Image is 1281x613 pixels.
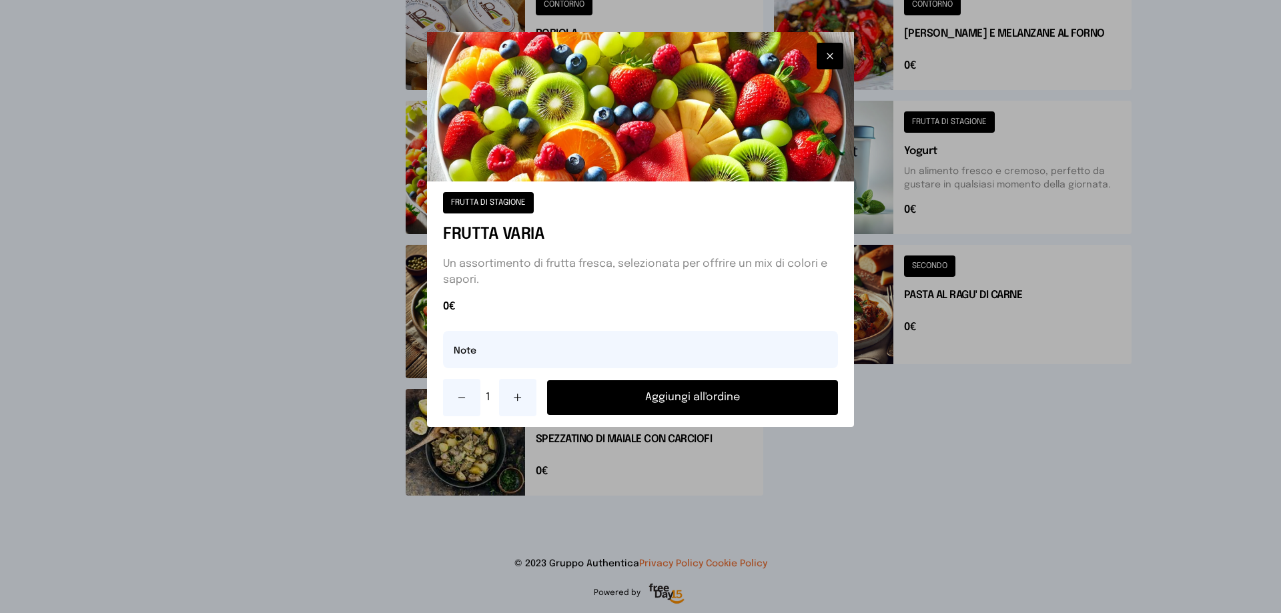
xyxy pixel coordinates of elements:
h1: FRUTTA VARIA [443,224,838,245]
p: Un assortimento di frutta fresca, selezionata per offrire un mix di colori e sapori. [443,256,838,288]
img: FRUTTA VARIA [427,32,854,181]
button: FRUTTA DI STAGIONE [443,192,534,213]
span: 0€ [443,299,838,315]
button: Aggiungi all'ordine [547,380,838,415]
span: 1 [486,390,494,406]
